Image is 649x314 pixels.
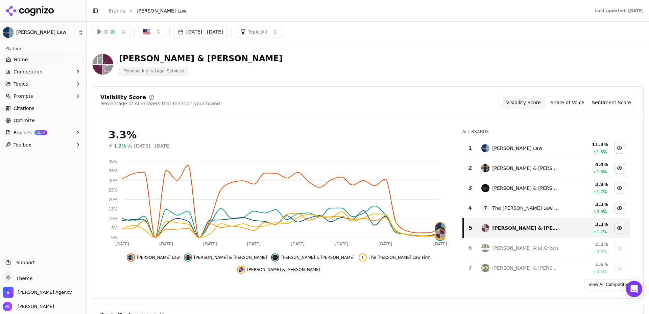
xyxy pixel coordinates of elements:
tspan: [DATE] [379,242,392,246]
img: Wendy Lindars [3,302,12,311]
img: fellerman & ciarimboli [238,267,244,272]
a: Optimize [3,115,83,126]
button: Visibility Score [502,96,546,109]
button: Show berger and green data [614,243,625,253]
div: Percentage of AI answers that mention your brand [100,100,220,107]
tspan: [DATE] [433,242,447,246]
span: [PERSON_NAME] & [PERSON_NAME] [194,255,267,260]
tspan: 10% [109,216,118,221]
div: [PERSON_NAME] Law [492,145,543,152]
img: berger and green [481,244,489,252]
div: Visibility Score [100,95,146,100]
tspan: 40% [109,159,118,164]
span: Support [14,259,35,266]
img: Bob Agency [3,287,14,298]
img: Munley Law [3,27,14,38]
span: Optimize [14,117,35,124]
div: 4.4 % [565,161,608,168]
img: lenahan & dempsey [481,184,489,192]
div: 3 [466,184,475,192]
span: Topic: All [248,28,267,35]
a: View All Competitors [584,279,635,290]
span: Home [14,56,28,63]
tr: 2kline & specter[PERSON_NAME] & [PERSON_NAME]4.4%1.8%Hide kline & specter data [463,158,630,178]
button: Show morgan & morgan data [614,263,625,273]
button: Hide kline & specter data [614,163,625,174]
span: BETA [34,130,47,135]
button: Hide munley law data [614,143,625,154]
span: 0.8 % [597,249,607,254]
tspan: [DATE] [203,242,217,246]
button: ReportsBETA [3,127,83,138]
img: fellerman & ciarimboli [435,229,445,239]
div: [PERSON_NAME] & [PERSON_NAME] [492,265,559,271]
a: Citations [3,103,83,114]
nav: breadcrumb [109,7,581,14]
div: Last updated: [DATE] [595,8,644,14]
tspan: [DATE] [247,242,261,246]
span: [PERSON_NAME] Law [137,7,187,14]
button: Sentiment Score [590,96,633,109]
button: Hide lenahan & dempsey data [271,253,354,262]
span: T [481,204,489,212]
button: Hide lenahan & dempsey data [614,183,625,194]
img: fellerman & ciarimboli [481,224,489,232]
div: 3.3 % [565,201,608,208]
img: munley law [128,255,134,260]
tspan: [DATE] [116,242,129,246]
div: [PERSON_NAME] & [PERSON_NAME] [119,53,283,64]
span: The [PERSON_NAME] Law Firm [369,255,431,260]
button: Prompts [3,91,83,102]
img: lenahan & dempsey [435,227,445,237]
div: The [PERSON_NAME] Law Firm [492,205,559,211]
span: 0.6 % [597,269,607,274]
button: Hide fellerman & ciarimboli data [614,223,625,233]
span: [PERSON_NAME] & [PERSON_NAME] [281,255,354,260]
span: T [360,255,365,260]
button: Open user button [3,302,54,311]
span: [PERSON_NAME] Law [137,255,180,260]
button: Hide the reiff law firm data [359,253,431,262]
tspan: [DATE] [335,242,348,246]
tspan: 0% [111,235,118,240]
tr: 3lenahan & dempsey[PERSON_NAME] & [PERSON_NAME]3.8%1.7%Hide lenahan & dempsey data [463,178,630,198]
span: Citations [14,105,34,112]
tr: 1munley law[PERSON_NAME] Law11.3%1.3%Hide munley law data [463,138,630,158]
button: Topics [3,78,83,89]
div: 5 [466,224,475,232]
span: [PERSON_NAME] [15,304,54,310]
span: Bob Agency [18,289,72,295]
span: [PERSON_NAME] & [PERSON_NAME] [247,267,320,272]
tspan: [DATE] [291,242,305,246]
tspan: 15% [109,207,118,211]
div: Platform [3,43,83,54]
div: All Brands [462,129,630,134]
span: Theme [14,276,32,281]
div: 3.3 % [565,221,608,228]
span: Topics [14,81,28,87]
img: lenahan & dempsey [272,255,278,260]
button: Hide the reiff law firm data [614,203,625,214]
tspan: 35% [109,169,118,173]
button: Toolbox [3,139,83,150]
div: 6 [466,244,475,252]
div: 2 [466,164,475,172]
tspan: 25% [109,188,118,193]
div: [PERSON_NAME] And Green [492,245,558,251]
img: morgan & morgan [481,264,489,272]
div: 4 [466,204,475,212]
tspan: 20% [109,197,118,202]
div: 1.6 % [565,261,608,268]
tr: 4TThe [PERSON_NAME] Law Firm3.3%2.0%Hide the reiff law firm data [463,198,630,218]
img: fellerman & ciarimboli [92,53,114,75]
button: Hide munley law data [127,253,180,262]
span: 1.8 % [597,169,607,175]
button: Open organization switcher [3,287,72,298]
div: [PERSON_NAME] & [PERSON_NAME] [492,165,559,172]
button: Share of Voice [546,96,590,109]
button: [DATE] - [DATE] [174,26,227,38]
button: Competition [3,66,83,77]
div: 2.3 % [565,241,608,248]
div: [PERSON_NAME] & [PERSON_NAME] [492,185,559,192]
img: United States [143,28,150,35]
